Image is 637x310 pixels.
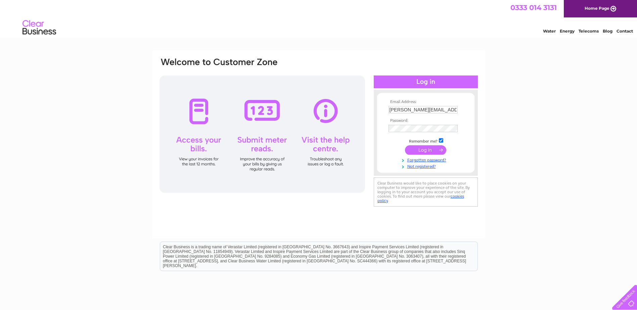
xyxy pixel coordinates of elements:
[374,177,478,207] div: Clear Business would like to place cookies on your computer to improve your experience of the sit...
[160,4,477,33] div: Clear Business is a trading name of Verastar Limited (registered in [GEOGRAPHIC_DATA] No. 3667643...
[510,3,557,12] a: 0333 014 3131
[387,118,465,123] th: Password:
[377,194,464,203] a: cookies policy
[387,100,465,104] th: Email Address:
[603,29,612,34] a: Blog
[560,29,575,34] a: Energy
[405,145,446,155] input: Submit
[617,29,633,34] a: Contact
[22,17,56,38] img: logo.png
[543,29,556,34] a: Water
[389,156,465,163] a: Forgotten password?
[579,29,599,34] a: Telecoms
[389,163,465,169] a: Not registered?
[387,137,465,144] td: Remember me?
